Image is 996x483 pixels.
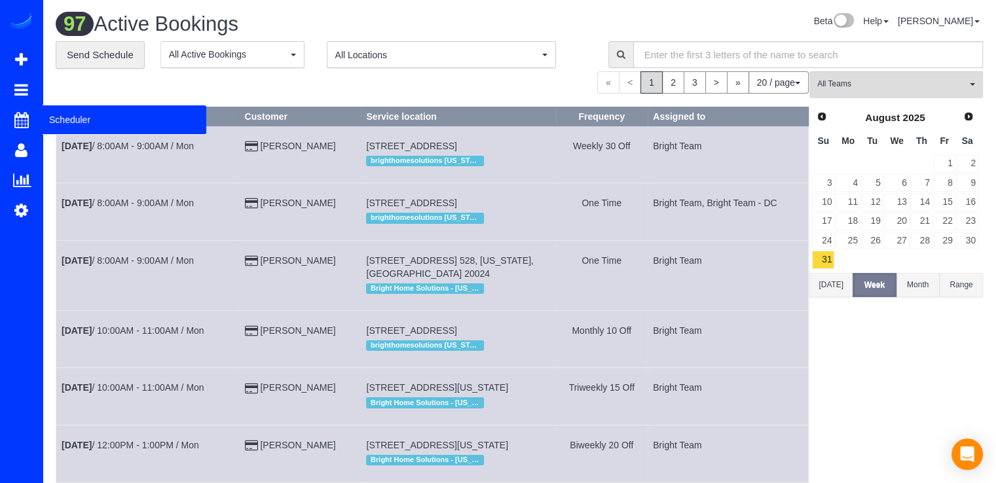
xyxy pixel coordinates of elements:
[940,135,949,146] span: Friday
[366,382,508,393] span: [STREET_ADDRESS][US_STATE]
[239,107,361,126] th: Customer
[366,440,508,450] span: [STREET_ADDRESS][US_STATE]
[817,135,829,146] span: Sunday
[934,193,955,211] a: 15
[619,71,641,94] span: <
[366,340,484,351] span: brighthomesolutions [US_STATE]
[662,71,684,94] a: 2
[841,135,855,146] span: Monday
[239,240,361,310] td: Customer
[366,280,550,297] div: Location
[911,213,932,230] a: 21
[239,368,361,425] td: Customer
[648,310,809,367] td: Assigned to
[366,156,484,166] span: brighthomesolutions [US_STATE]
[56,12,94,36] span: 97
[327,41,556,68] button: All Locations
[862,174,883,192] a: 5
[898,16,980,26] a: [PERSON_NAME]
[366,213,484,223] span: brighthomesolutions [US_STATE]
[633,41,984,68] input: Enter the first 3 letters of the name to search
[245,384,258,393] i: Credit Card Payment
[884,193,909,211] a: 13
[260,255,335,266] a: [PERSON_NAME]
[8,13,34,31] a: Automaid Logo
[957,193,978,211] a: 16
[366,198,456,208] span: [STREET_ADDRESS]
[366,141,456,151] span: [STREET_ADDRESS]
[911,232,932,249] a: 28
[239,425,361,482] td: Customer
[62,382,204,393] a: [DATE]/ 10:00AM - 11:00AM / Mon
[863,16,889,26] a: Help
[911,193,932,211] a: 14
[648,368,809,425] td: Assigned to
[809,71,983,92] ol: All Teams
[853,273,896,297] button: Week
[648,126,809,183] td: Assigned to
[169,48,287,61] span: All Active Bookings
[62,198,92,208] b: [DATE]
[934,232,955,249] a: 29
[648,240,809,310] td: Assigned to
[239,126,361,183] td: Customer
[56,240,240,310] td: Schedule date
[62,141,194,151] a: [DATE]/ 8:00AM - 9:00AM / Mon
[62,325,204,336] a: [DATE]/ 10:00AM - 11:00AM / Mon
[335,48,539,62] span: All Locations
[62,325,92,336] b: [DATE]
[832,13,854,30] img: New interface
[56,310,240,367] td: Schedule date
[957,155,978,173] a: 2
[556,183,648,240] td: Frequency
[957,213,978,230] a: 23
[260,141,335,151] a: [PERSON_NAME]
[62,198,194,208] a: [DATE]/ 8:00AM - 9:00AM / Mon
[727,71,749,94] a: »
[748,71,809,94] button: 20 / page
[951,438,983,470] div: Open Intercom Messenger
[556,368,648,425] td: Frequency
[260,440,335,450] a: [PERSON_NAME]
[812,193,834,211] a: 10
[884,232,909,249] a: 27
[556,126,648,183] td: Frequency
[361,107,556,126] th: Service location
[940,273,983,297] button: Range
[902,112,925,123] span: 2025
[245,441,258,450] i: Credit Card Payment
[62,255,92,266] b: [DATE]
[862,213,883,230] a: 19
[884,213,909,230] a: 20
[684,71,706,94] a: 3
[366,452,550,469] div: Location
[867,135,877,146] span: Tuesday
[934,213,955,230] a: 22
[361,183,556,240] td: Service location
[62,440,92,450] b: [DATE]
[556,240,648,310] td: Frequency
[962,135,973,146] span: Saturday
[366,325,456,336] span: [STREET_ADDRESS]
[361,425,556,482] td: Service location
[957,232,978,249] a: 30
[817,111,827,122] span: Prev
[56,368,240,425] td: Schedule date
[245,142,258,151] i: Credit Card Payment
[705,71,728,94] a: >
[556,310,648,367] td: Frequency
[366,255,533,279] span: [STREET_ADDRESS] 528, [US_STATE], [GEOGRAPHIC_DATA] 20024
[934,174,955,192] a: 8
[260,198,335,208] a: [PERSON_NAME]
[813,16,854,26] a: Beta
[890,135,904,146] span: Wednesday
[812,251,834,268] a: 31
[813,108,831,126] a: Prev
[597,71,619,94] span: «
[812,174,834,192] a: 3
[817,79,967,90] span: All Teams
[361,368,556,425] td: Service location
[56,41,145,69] a: Send Schedule
[862,193,883,211] a: 12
